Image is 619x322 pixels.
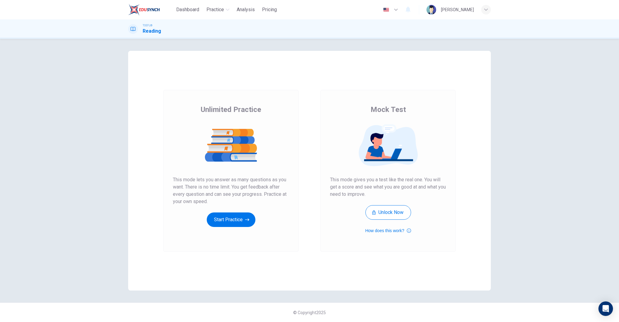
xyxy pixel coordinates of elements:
[598,301,613,316] div: Open Intercom Messenger
[176,6,199,13] span: Dashboard
[365,205,411,220] button: Unlock Now
[207,212,255,227] button: Start Practice
[143,28,161,35] h1: Reading
[206,6,224,13] span: Practice
[330,176,446,198] span: This mode gives you a test like the real one. You will get a score and see what you are good at a...
[293,310,326,315] span: © Copyright 2025
[143,23,152,28] span: TOEFL®
[260,4,279,15] button: Pricing
[237,6,255,13] span: Analysis
[234,4,257,15] button: Analysis
[128,4,174,16] a: EduSynch logo
[426,5,436,15] img: Profile picture
[204,4,232,15] button: Practice
[173,176,289,205] span: This mode lets you answer as many questions as you want. There is no time limit. You get feedback...
[382,8,390,12] img: en
[441,6,474,13] div: [PERSON_NAME]
[128,4,160,16] img: EduSynch logo
[262,6,277,13] span: Pricing
[371,105,406,114] span: Mock Test
[174,4,202,15] button: Dashboard
[365,227,411,234] button: How does this work?
[201,105,261,114] span: Unlimited Practice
